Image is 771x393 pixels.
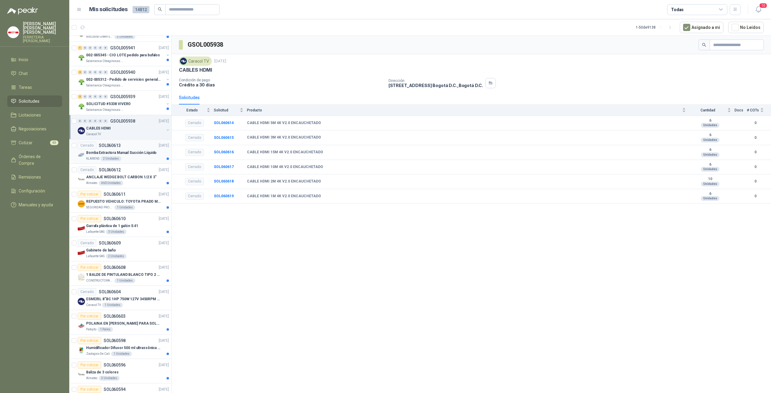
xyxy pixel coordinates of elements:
b: SOL060616 [214,150,234,154]
div: 1 Unidades [102,303,123,307]
a: Configuración [7,185,62,197]
div: Cerrado [185,178,204,185]
p: SOL060603 [104,314,126,318]
a: Licitaciones [7,109,62,121]
img: Company Logo [78,298,85,305]
a: CerradoSOL060609[DATE] Company LogoGabinete de bañoLafayette SAS2 Unidades [69,237,171,261]
div: Todas [671,6,684,13]
a: SOL060617 [214,165,234,169]
div: Por cotizar [78,337,101,344]
div: 0 [103,95,108,99]
span: Negociaciones [19,126,46,132]
b: 6 [689,118,731,123]
span: 10 [759,3,767,8]
p: Salamanca Oleaginosas SAS [86,83,124,88]
p: Patojito [86,327,96,332]
span: # COTs [747,108,759,112]
b: CABLE HDMI 5M 4K V2.0 ENCAUCHETADO [247,121,321,126]
img: Company Logo [78,54,85,61]
img: Company Logo [78,127,85,134]
img: Company Logo [78,347,85,354]
div: 5 Unidades [114,34,135,39]
p: Almatec [86,376,98,381]
p: Zoologico De Cali [86,351,110,356]
span: Cantidad [689,108,726,112]
p: ESMERIL 8"BC 1HP 750W 127V 3450RPM URREA [86,296,161,302]
p: CABLES HDMI [179,67,212,73]
a: Órdenes de Compra [7,151,62,169]
a: Negociaciones [7,123,62,135]
div: 460 Unidades [99,181,123,186]
p: 1 BALDE DE PINTULAND BLANCO TIPO 2 DE 2.5 GLS [86,272,161,278]
p: [DATE] [159,192,169,197]
a: Por cotizarSOL060610[DATE] Company LogoGarrafa plástica de 1 galón S 41Lafayette SAS3 Unidades [69,213,171,237]
a: Por cotizarSOL060611[DATE] Company LogoREPUESTO VEHICULO: TOYOTA PRADO MODELO 2013, CILINDRAJE 29... [69,188,171,213]
img: Company Logo [78,176,85,183]
div: 0 [103,46,108,50]
div: Por cotizar [78,215,101,222]
p: GSOL005939 [110,95,135,99]
img: Company Logo [78,103,85,110]
b: CABLE HDMI 1M 4K V2.0 ENCAUCHETADO [247,194,321,199]
p: Baliza de 3 colores [86,370,119,375]
span: Configuración [19,188,45,194]
span: Remisiones [19,174,41,180]
div: Cerrado [185,120,204,127]
p: [DATE] [159,289,169,295]
div: 0 [83,46,87,50]
img: Company Logo [78,200,85,207]
div: 1 Unidades [111,351,132,356]
button: Asignado a mi [680,22,723,33]
b: 0 [747,120,764,126]
a: 0 0 0 0 0 0 GSOL005938[DATE] Company LogoCABLES HDMICaracol TV [78,117,170,137]
p: GSOL005941 [110,46,135,50]
p: 002-005345 - CIO LOTE pedido para bufalos [86,52,160,58]
p: [DATE] [159,387,169,392]
div: 0 [88,119,92,123]
a: Inicio [7,54,62,65]
span: Órdenes de Compra [19,153,56,167]
span: Cotizar [19,139,33,146]
b: 0 [747,179,764,184]
p: KLARENS [86,156,99,161]
a: Remisiones [7,171,62,183]
div: 0 [98,70,103,74]
span: Producto [247,108,681,112]
a: SOL060618 [214,179,234,183]
span: Manuales y ayuda [19,201,53,208]
b: CABLE HDMI 2M 4K V2.0 ENCAUCHETADO [247,179,321,184]
a: CerradoSOL060604[DATE] Company LogoESMERIL 8"BC 1HP 750W 127V 3450RPM URREACaracol TV1 Unidades [69,286,171,310]
div: Unidades [701,138,719,142]
p: [DATE] [159,167,169,173]
p: SOLICITUD #5338 VIVERO [86,101,131,107]
div: 0 [93,95,98,99]
span: search [158,7,162,11]
p: [STREET_ADDRESS] Bogotá D.C. , Bogotá D.C. [389,83,483,88]
img: Company Logo [78,151,85,159]
div: 5 Unidades [99,376,120,381]
a: Cotizar63 [7,137,62,148]
img: Company Logo [78,225,85,232]
div: 2 Unidades [101,156,121,161]
b: 0 [747,135,764,141]
b: SOL060614 [214,121,234,125]
a: SOL060615 [214,136,234,140]
button: 10 [753,4,764,15]
span: Tareas [19,84,32,91]
p: [DATE] [159,265,169,270]
p: SOL060611 [104,192,126,196]
p: REPUESTO VEHICULO: TOYOTA PRADO MODELO 2013, CILINDRAJE 2982 [86,199,161,204]
img: Company Logo [180,58,187,64]
div: 0 [88,95,92,99]
p: [DATE] [159,143,169,148]
div: 0 [93,70,98,74]
p: Lafayette SAS [86,254,105,259]
b: 0 [747,149,764,155]
p: Caracol TV [86,303,101,307]
img: Company Logo [78,322,85,329]
div: 0 [103,119,108,123]
div: 0 [103,70,108,74]
div: 0 [88,70,92,74]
